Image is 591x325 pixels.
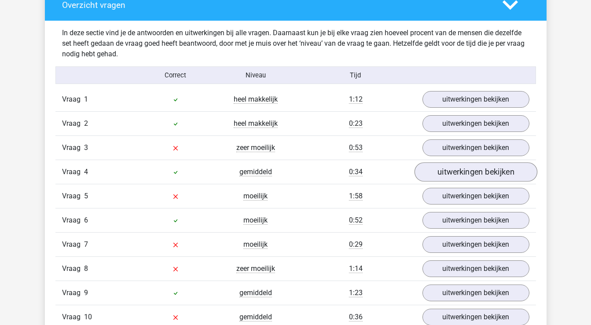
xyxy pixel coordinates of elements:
[422,115,529,132] a: uitwerkingen bekijken
[349,168,363,176] span: 0:34
[349,192,363,201] span: 1:58
[243,192,268,201] span: moeilijk
[349,264,363,273] span: 1:14
[236,143,275,152] span: zeer moeilijk
[349,119,363,128] span: 0:23
[422,139,529,156] a: uitwerkingen bekijken
[84,264,88,273] span: 8
[239,288,272,297] span: gemiddeld
[349,288,363,297] span: 1:23
[62,215,84,226] span: Vraag
[84,288,88,297] span: 9
[84,192,88,200] span: 5
[236,264,275,273] span: zeer moeilijk
[422,91,529,108] a: uitwerkingen bekijken
[62,191,84,201] span: Vraag
[422,212,529,229] a: uitwerkingen bekijken
[234,119,278,128] span: heel makkelijk
[216,70,296,80] div: Niveau
[62,118,84,129] span: Vraag
[349,216,363,225] span: 0:52
[414,162,537,182] a: uitwerkingen bekijken
[62,263,84,274] span: Vraag
[239,313,272,321] span: gemiddeld
[55,28,536,59] div: In deze sectie vind je de antwoorden en uitwerkingen bij alle vragen. Daarnaast kun je bij elke v...
[84,143,88,152] span: 3
[84,95,88,103] span: 1
[349,95,363,104] span: 1:12
[234,95,278,104] span: heel makkelijk
[62,312,84,322] span: Vraag
[349,313,363,321] span: 0:36
[62,288,84,298] span: Vraag
[84,313,92,321] span: 10
[422,188,529,204] a: uitwerkingen bekijken
[243,240,268,249] span: moeilijk
[422,260,529,277] a: uitwerkingen bekijken
[136,70,216,80] div: Correct
[62,142,84,153] span: Vraag
[422,236,529,253] a: uitwerkingen bekijken
[62,167,84,177] span: Vraag
[84,216,88,224] span: 6
[62,239,84,250] span: Vraag
[84,168,88,176] span: 4
[295,70,415,80] div: Tijd
[239,168,272,176] span: gemiddeld
[349,240,363,249] span: 0:29
[243,216,268,225] span: moeilijk
[84,119,88,128] span: 2
[422,285,529,301] a: uitwerkingen bekijken
[349,143,363,152] span: 0:53
[62,94,84,105] span: Vraag
[84,240,88,248] span: 7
